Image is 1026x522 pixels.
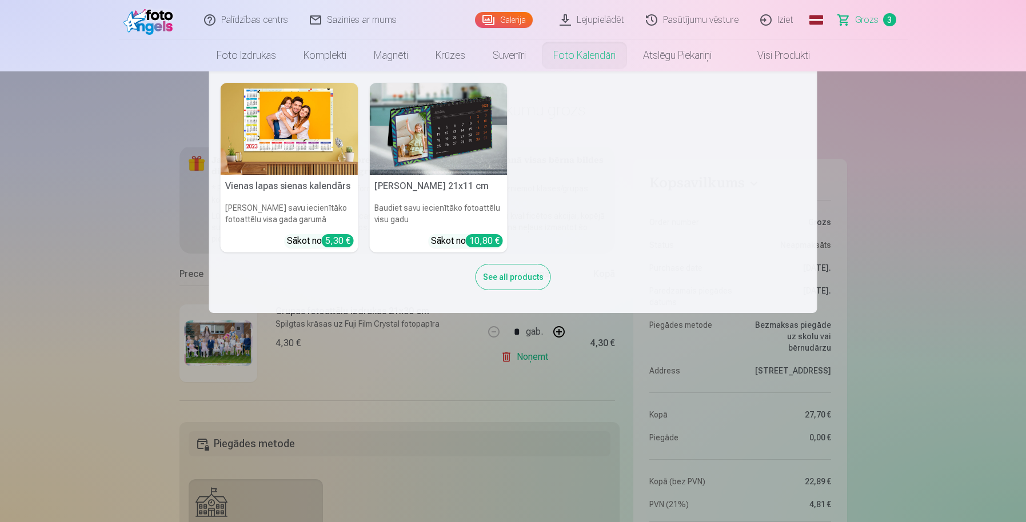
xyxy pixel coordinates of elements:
[883,13,896,26] span: 3
[370,83,508,252] a: Galda kalendārs 21x11 cm[PERSON_NAME] 21x11 cmBaudiet savu iecienītāko fotoattēlu visu gaduSākot ...
[290,39,360,71] a: Komplekti
[476,270,551,282] a: See all products
[360,39,422,71] a: Magnēti
[370,198,508,230] h6: Baudiet savu iecienītāko fotoattēlu visu gadu
[629,39,725,71] a: Atslēgu piekariņi
[476,264,551,290] div: See all products
[370,83,508,175] img: Galda kalendārs 21x11 cm
[221,83,358,252] a: Vienas lapas sienas kalendārsVienas lapas sienas kalendārs[PERSON_NAME] savu iecienītāko fotoattē...
[203,39,290,71] a: Foto izdrukas
[322,234,354,247] div: 5,30 €
[466,234,503,247] div: 10,80 €
[287,234,354,248] div: Sākot no
[221,175,358,198] h5: Vienas lapas sienas kalendārs
[475,12,533,28] a: Galerija
[221,198,358,230] h6: [PERSON_NAME] savu iecienītāko fotoattēlu visa gada garumā
[855,13,879,27] span: Grozs
[540,39,629,71] a: Foto kalendāri
[370,175,508,198] h5: [PERSON_NAME] 21x11 cm
[479,39,540,71] a: Suvenīri
[123,5,178,35] img: /fa1
[422,39,479,71] a: Krūzes
[221,83,358,175] img: Vienas lapas sienas kalendārs
[725,39,824,71] a: Visi produkti
[431,234,503,248] div: Sākot no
